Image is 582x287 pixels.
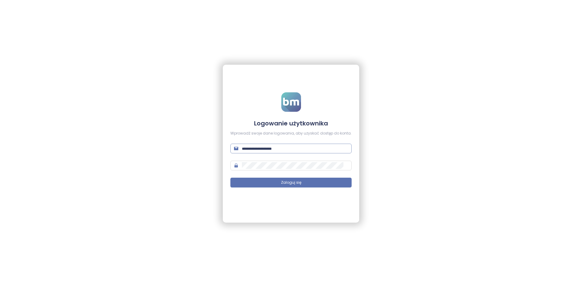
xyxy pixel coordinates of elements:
[230,178,352,187] button: Zaloguj się
[230,119,352,128] h4: Logowanie użytkownika
[234,146,238,151] span: mail
[281,92,301,112] img: logo
[281,180,301,186] span: Zaloguj się
[234,163,238,168] span: lock
[230,131,352,136] div: Wprowadź swoje dane logowania, aby uzyskać dostęp do konta.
